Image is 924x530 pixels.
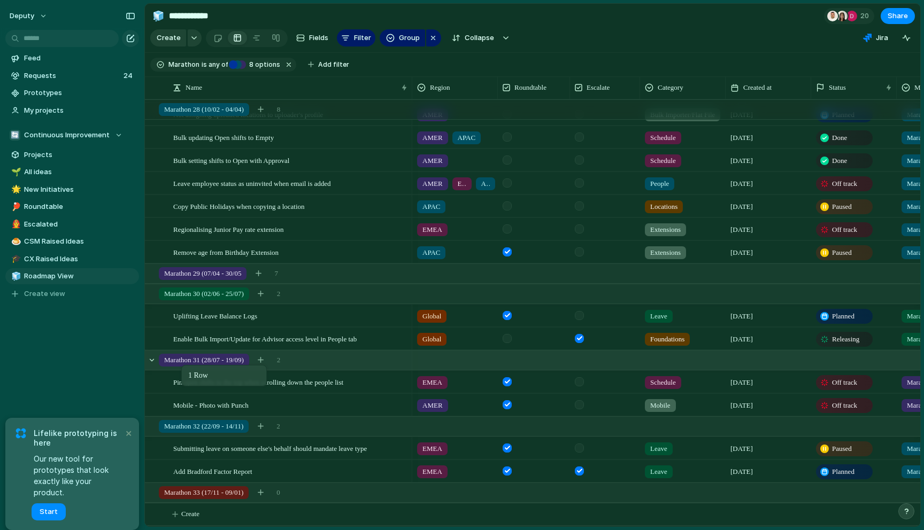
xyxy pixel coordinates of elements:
[246,60,280,69] span: options
[309,33,328,43] span: Fields
[276,421,280,432] span: 2
[5,68,139,84] a: Requests24
[173,465,252,477] span: Add Bradford Factor Report
[422,311,441,322] span: Global
[730,466,753,477] span: [DATE]
[832,334,859,345] span: Releasing
[24,53,135,64] span: Feed
[832,443,852,454] span: Paused
[730,201,753,212] span: [DATE]
[832,377,857,388] span: Off track
[514,82,546,93] span: Roundtable
[730,178,753,189] span: [DATE]
[5,164,139,180] a: 🌱All ideas
[10,130,20,141] div: 🔄
[829,82,846,93] span: Status
[164,268,241,279] span: Marathon 29 (07/04 - 30/05
[24,88,135,98] span: Prototypes
[430,82,450,93] span: Region
[650,377,676,388] span: Schedule
[277,289,281,299] span: 2
[188,371,260,380] div: 1 row
[40,506,58,517] span: Start
[164,421,243,432] span: Marathon 32 (22/09 - 14/11)
[743,82,772,93] span: Created at
[229,59,282,71] button: 8 options
[274,268,278,279] span: 7
[10,254,20,264] button: 🎓
[730,155,753,166] span: [DATE]
[124,71,135,81] span: 24
[422,377,442,388] span: EMEA
[5,251,139,267] a: 🎓CX Raised Ideas
[202,60,207,69] span: is
[173,246,279,258] span: Remove age from Birthday Extension
[587,82,610,93] span: Escalate
[24,254,135,264] span: CX Raised Ideas
[173,200,305,212] span: Copy Public Holidays when copying a location
[832,311,854,322] span: Planned
[164,487,243,498] span: Marathon 33 (17/11 - 09/01)
[730,334,753,345] span: [DATE]
[5,216,139,232] a: 👨‍🚒Escalated
[164,355,244,365] span: Marathon 31 (28/07 - 19/09)
[422,466,442,477] span: EMEA
[34,428,123,448] span: Lifelike prototyping is here
[650,155,676,166] span: Schedule
[5,182,139,198] a: 🌟New Initiatives
[445,29,499,46] button: Collapse
[5,103,139,119] a: My projects
[888,11,908,21] span: Share
[422,201,440,212] span: APAC
[422,178,443,189] span: AMER
[422,224,442,235] span: EMEA
[10,219,20,230] button: 👨‍🚒
[650,201,677,212] span: Locations
[730,247,753,258] span: [DATE]
[422,400,443,411] span: AMER
[380,29,425,46] button: Group
[730,443,753,454] span: [DATE]
[458,178,466,189] span: EMEA
[730,400,753,411] span: [DATE]
[277,355,281,365] span: 2
[422,155,443,166] span: AMER
[24,219,135,230] span: Escalated
[173,223,284,235] span: Regionalising Junior Pay rate extension
[277,104,281,115] span: 8
[34,453,123,498] span: Our new tool for prototypes that look exactly like your product.
[152,9,164,23] div: 🧊
[354,33,371,43] span: Filter
[24,184,135,195] span: New Initiatives
[5,286,139,302] button: Create view
[650,466,667,477] span: Leave
[207,60,228,69] span: any of
[318,60,349,69] span: Add filter
[11,166,19,178] div: 🌱
[337,29,375,46] button: Filter
[422,247,440,258] span: APAC
[10,167,20,177] button: 🌱
[832,400,857,411] span: Off track
[24,201,135,212] span: Roundtable
[10,184,20,195] button: 🌟
[658,82,683,93] span: Category
[10,201,20,212] button: 🏓
[11,183,19,196] div: 🌟
[881,8,915,24] button: Share
[650,443,667,454] span: Leave
[11,236,19,248] div: 🍮
[11,218,19,230] div: 👨‍🚒
[173,131,274,143] span: Bulk updating Open shifts to Empty
[650,334,684,345] span: Foundations
[181,509,199,519] span: Create
[5,85,139,101] a: Prototypes
[150,7,167,25] button: 🧊
[730,377,753,388] span: [DATE]
[650,400,671,411] span: Mobile
[5,127,139,143] button: 🔄Continuous Improvement
[292,29,333,46] button: Fields
[730,132,753,143] span: [DATE]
